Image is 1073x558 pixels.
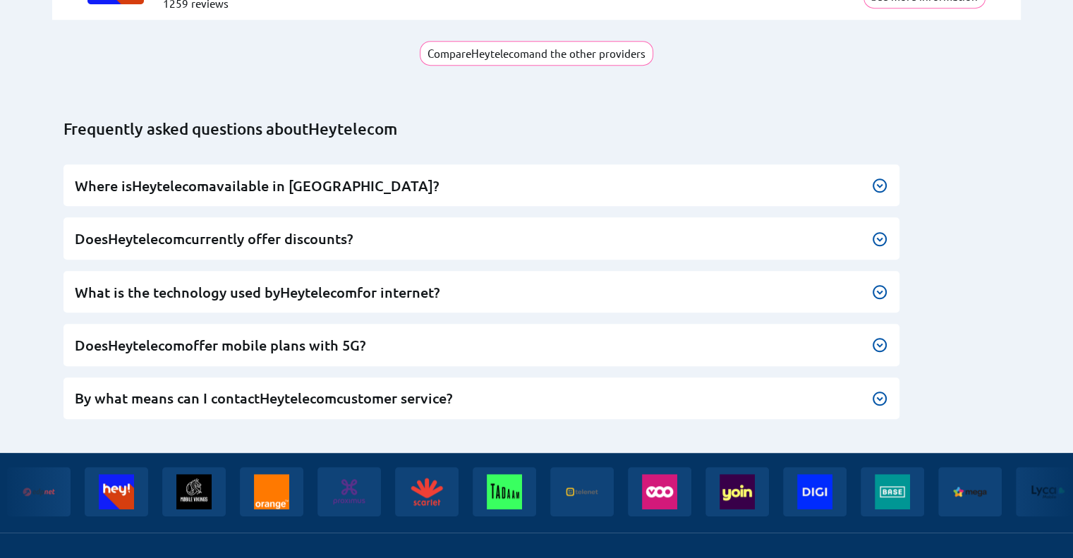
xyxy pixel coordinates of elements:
[108,229,185,248] span: Heytelecom
[63,119,1021,139] h2: Frequently asked questions about
[871,231,888,248] img: Bouton pour faire apparaître la réponse
[938,467,1001,516] img: Mega banner logo
[108,336,185,354] span: Heytelecom
[871,336,888,353] img: Bouton pour faire apparaître la réponse
[6,467,70,516] img: Edpnet banner logo
[260,389,337,407] span: Heytelecom
[705,467,768,516] img: Yoin banner logo
[132,176,209,195] span: Heytelecom
[627,467,691,516] img: Voo banner logo
[871,390,888,407] img: Bouton pour faire apparaître la réponse
[75,389,452,408] span: By what means can I contact customer service?
[472,467,535,516] img: Tadaam banner logo
[394,467,458,516] img: Scarlet banner logo
[75,229,353,248] span: Does currently offer discounts?
[782,467,846,516] img: Digi banner logo
[239,467,303,516] img: Orange banner logo
[75,283,439,302] span: What is the technology used by for internet?
[84,467,147,516] img: Heytelecom banner logo
[75,336,365,355] span: Does offer mobile plans with 5G?
[550,467,613,516] img: Telenet banner logo
[162,467,225,516] img: Mobile vikings banner logo
[75,176,439,195] span: Where is available in [GEOGRAPHIC_DATA]?
[317,467,380,516] img: Proximus banner logo
[420,34,653,66] a: CompareHeytelecomand the other providers
[871,177,888,194] img: Bouton pour faire apparaître la réponse
[280,283,357,301] span: Heytelecom
[471,47,529,60] span: Heytelecom
[420,41,653,66] button: CompareHeytelecomand the other providers
[871,284,888,301] img: Bouton pour faire apparaître la réponse
[308,119,397,138] span: Heytelecom
[860,467,923,516] img: Base banner logo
